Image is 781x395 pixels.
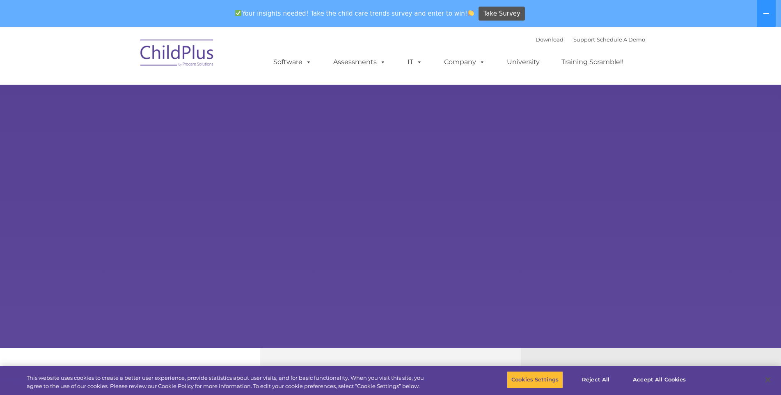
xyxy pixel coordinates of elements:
a: Support [573,36,595,43]
span: Last name [114,54,139,60]
button: Cookies Settings [507,371,563,388]
a: Take Survey [479,7,525,21]
span: Take Survey [483,7,520,21]
img: 👏 [468,10,474,16]
a: Schedule A Demo [597,36,645,43]
button: Close [759,371,777,389]
a: Software [265,54,320,70]
span: Your insights needed! Take the child care trends survey and enter to win! [232,5,478,21]
div: This website uses cookies to create a better user experience, provide statistics about user visit... [27,374,430,390]
a: University [499,54,548,70]
img: ✅ [235,10,241,16]
font: | [536,36,645,43]
a: Assessments [325,54,394,70]
img: ChildPlus by Procare Solutions [136,34,218,75]
span: Phone number [114,88,149,94]
button: Reject All [570,371,621,388]
a: Training Scramble!! [553,54,632,70]
a: IT [399,54,431,70]
button: Accept All Cookies [628,371,690,388]
a: Download [536,36,563,43]
a: Company [436,54,493,70]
